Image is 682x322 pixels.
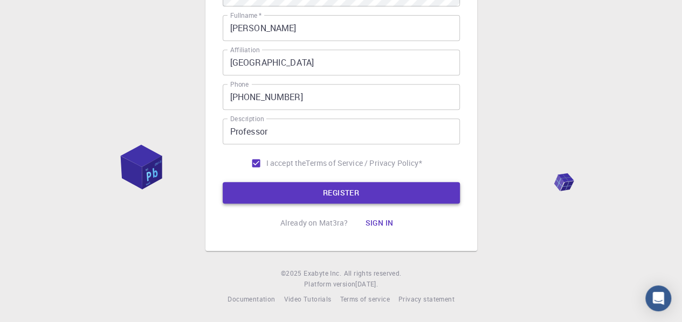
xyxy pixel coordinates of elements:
[281,268,304,279] span: © 2025
[355,279,378,290] a: [DATE].
[355,279,378,288] span: [DATE] .
[304,269,341,277] span: Exabyte Inc.
[306,158,422,169] a: Terms of Service / Privacy Policy*
[306,158,422,169] p: Terms of Service / Privacy Policy *
[284,295,331,303] span: Video Tutorials
[230,45,259,54] label: Affiliation
[284,294,331,305] a: Video Tutorials
[343,268,401,279] span: All rights reserved.
[304,268,341,279] a: Exabyte Inc.
[280,218,348,228] p: Already on Mat3ra?
[356,212,402,234] button: Sign in
[340,295,389,303] span: Terms of service
[398,294,454,305] a: Privacy statement
[230,114,264,123] label: Description
[398,295,454,303] span: Privacy statement
[230,80,249,89] label: Phone
[340,294,389,305] a: Terms of service
[304,279,355,290] span: Platform version
[223,182,460,204] button: REGISTER
[230,11,261,20] label: Fullname
[266,158,306,169] span: I accept the
[228,295,275,303] span: Documentation
[645,285,671,311] div: Open Intercom Messenger
[228,294,275,305] a: Documentation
